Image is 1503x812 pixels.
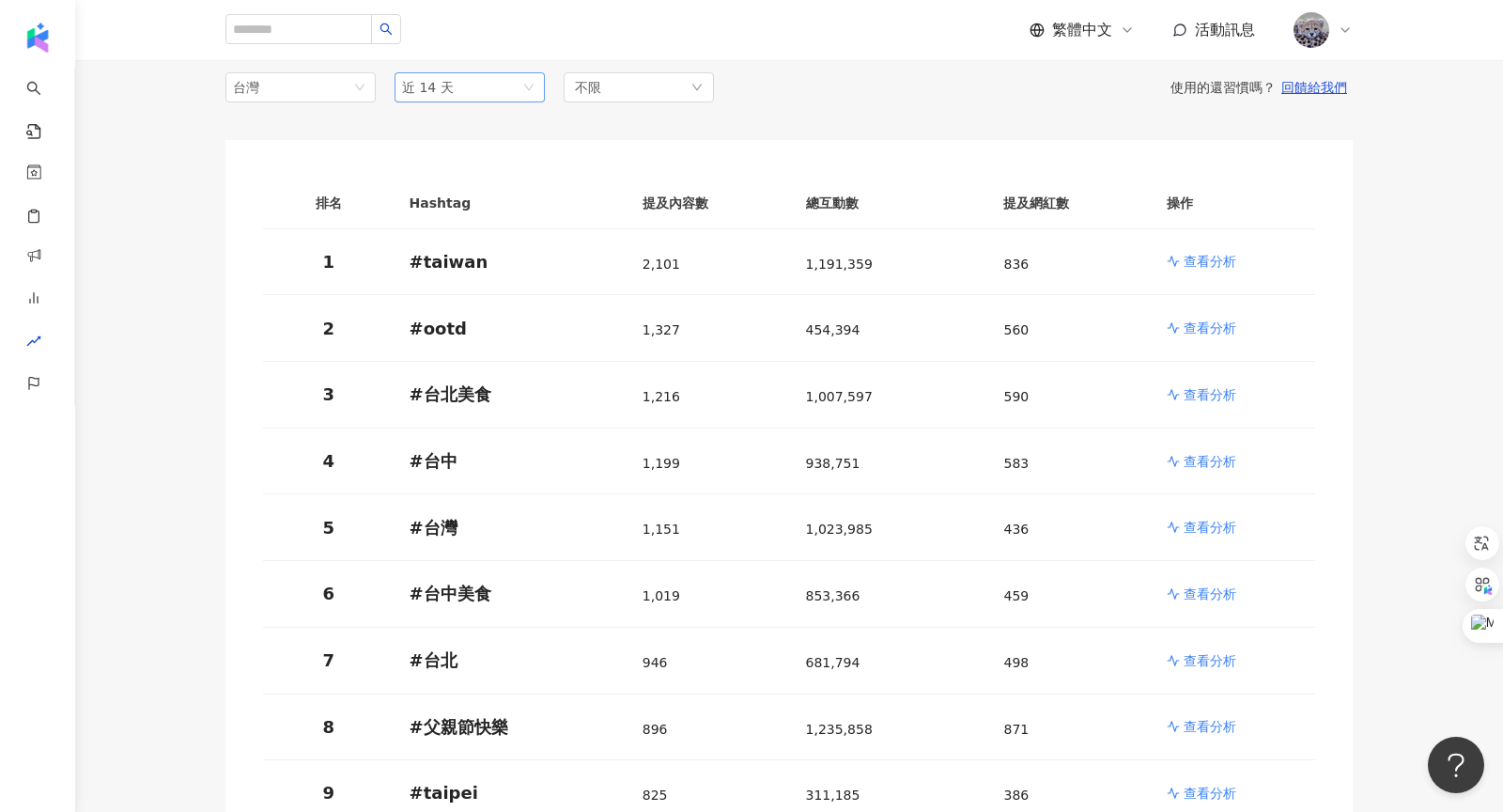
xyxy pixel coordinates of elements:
[380,23,393,36] span: search
[806,257,873,272] span: 1,191,359
[1276,79,1353,96] button: 回饋給我們
[410,250,612,273] p: # taiwan
[410,449,612,473] p: # 台中
[402,80,454,95] span: 近 14 天
[1167,252,1300,271] a: 查看分析
[628,178,791,229] th: 提及內容數
[988,178,1152,229] th: 提及網紅數
[1167,385,1300,404] a: 查看分析
[1167,585,1300,603] a: 查看分析
[1184,518,1236,537] p: 查看分析
[1167,518,1300,537] a: 查看分析
[278,250,380,273] p: 1
[26,322,41,365] span: rise
[575,77,601,98] span: 不限
[791,178,989,229] th: 總互動數
[643,389,680,404] span: 1,216
[410,648,612,672] p: # 台北
[1167,651,1300,670] a: 查看分析
[1167,784,1300,803] a: 查看分析
[26,68,64,141] a: search
[233,73,294,101] div: 台灣
[806,788,860,803] span: 311,185
[1152,178,1315,229] th: 操作
[643,722,668,737] span: 896
[643,655,668,670] span: 946
[278,383,380,406] p: 3
[1004,655,1030,670] span: 498
[278,449,380,473] p: 4
[1167,717,1300,736] a: 查看分析
[643,322,680,337] span: 1,327
[643,588,680,603] span: 1,019
[643,456,680,471] span: 1,199
[806,322,860,337] span: 454,394
[278,648,380,672] p: 7
[1167,452,1300,471] a: 查看分析
[1428,737,1484,793] iframe: Help Scout Beacon - Open
[1184,385,1236,404] p: 查看分析
[1184,252,1236,271] p: 查看分析
[1052,20,1112,40] span: 繁體中文
[1184,651,1236,670] p: 查看分析
[1004,722,1030,737] span: 871
[278,715,380,739] p: 8
[410,317,612,340] p: # ootd
[278,582,380,605] p: 6
[714,79,1353,96] div: 使用的還習慣嗎？
[806,722,873,737] span: 1,235,858
[1167,319,1300,337] a: 查看分析
[643,257,680,272] span: 2,101
[1004,588,1030,603] span: 459
[410,781,612,804] p: # taipei
[1004,389,1030,404] span: 590
[1184,717,1236,736] p: 查看分析
[23,23,53,53] img: logo icon
[1195,21,1255,39] span: 活動訊息
[410,582,612,605] p: # 台中美食
[1004,522,1030,537] span: 436
[806,389,873,404] span: 1,007,597
[691,82,703,93] span: down
[395,178,628,229] th: Hashtag
[806,456,860,471] span: 938,751
[1184,452,1236,471] p: 查看分析
[1004,788,1030,803] span: 386
[1184,784,1236,803] p: 查看分析
[263,178,395,229] th: 排名
[806,522,873,537] span: 1,023,985
[643,522,680,537] span: 1,151
[410,715,612,739] p: # 父親節快樂
[806,588,860,603] span: 853,366
[806,655,860,670] span: 681,794
[278,317,380,340] p: 2
[410,516,612,539] p: # 台灣
[1184,585,1236,603] p: 查看分析
[278,781,380,804] p: 9
[410,383,612,406] p: # 台北美食
[1004,322,1030,337] span: 560
[1294,12,1329,48] img: Screen%20Shot%202021-07-26%20at%202.59.10%20PM%20copy.png
[278,516,380,539] p: 5
[1184,319,1236,337] p: 查看分析
[1004,456,1030,471] span: 583
[643,788,668,803] span: 825
[1004,257,1030,272] span: 836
